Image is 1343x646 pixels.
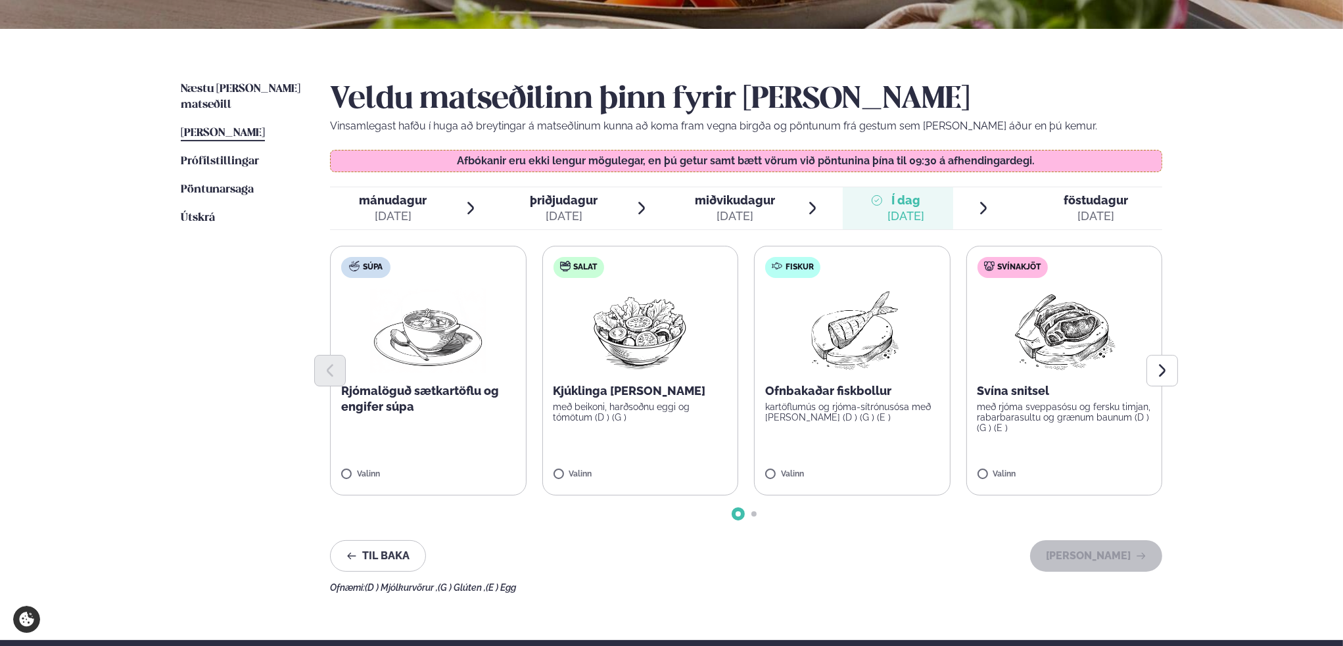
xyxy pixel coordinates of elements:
[349,261,360,271] img: soup.svg
[695,208,775,224] div: [DATE]
[314,355,346,386] button: Previous slide
[330,540,426,572] button: Til baka
[1064,208,1128,224] div: [DATE]
[181,127,265,139] span: [PERSON_NAME]
[582,288,698,373] img: Salad.png
[181,156,259,167] span: Prófílstillingar
[181,210,215,226] a: Útskrá
[341,383,515,415] p: Rjómalöguð sætkartöflu og engifer súpa
[359,208,427,224] div: [DATE]
[736,511,741,517] span: Go to slide 1
[887,193,924,208] span: Í dag
[887,208,924,224] div: [DATE]
[13,606,40,633] a: Cookie settings
[181,83,300,110] span: Næstu [PERSON_NAME] matseðill
[330,582,1162,593] div: Ofnæmi:
[359,193,427,207] span: mánudagur
[574,262,598,273] span: Salat
[181,154,259,170] a: Prófílstillingar
[365,582,438,593] span: (D ) Mjólkurvörur ,
[751,511,757,517] span: Go to slide 2
[978,402,1152,433] p: með rjóma sveppasósu og fersku timjan, rabarbarasultu og grænum baunum (D ) (G ) (E )
[1064,193,1128,207] span: föstudagur
[786,262,814,273] span: Fiskur
[765,383,939,399] p: Ofnbakaðar fiskbollur
[1030,540,1162,572] button: [PERSON_NAME]
[181,126,265,141] a: [PERSON_NAME]
[370,288,486,373] img: Soup.png
[181,81,304,113] a: Næstu [PERSON_NAME] matseðill
[181,184,254,195] span: Pöntunarsaga
[181,182,254,198] a: Pöntunarsaga
[530,193,598,207] span: þriðjudagur
[554,383,728,399] p: Kjúklinga [PERSON_NAME]
[330,118,1162,134] p: Vinsamlegast hafðu í huga að breytingar á matseðlinum kunna að koma fram vegna birgða og pöntunum...
[554,402,728,423] p: með beikoni, harðsoðnu eggi og tómötum (D ) (G )
[978,383,1152,399] p: Svína snitsel
[486,582,516,593] span: (E ) Egg
[765,402,939,423] p: kartöflumús og rjóma-sítrónusósa með [PERSON_NAME] (D ) (G ) (E )
[794,288,910,373] img: Fish.png
[1006,288,1122,373] img: Pork-Meat.png
[181,212,215,223] span: Útskrá
[530,208,598,224] div: [DATE]
[344,156,1149,166] p: Afbókanir eru ekki lengur mögulegar, en þú getur samt bætt vörum við pöntunina þína til 09:30 á a...
[1146,355,1178,386] button: Next slide
[438,582,486,593] span: (G ) Glúten ,
[772,261,782,271] img: fish.svg
[330,81,1162,118] h2: Veldu matseðilinn þinn fyrir [PERSON_NAME]
[695,193,775,207] span: miðvikudagur
[560,261,571,271] img: salad.svg
[363,262,383,273] span: Súpa
[998,262,1041,273] span: Svínakjöt
[984,261,995,271] img: pork.svg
